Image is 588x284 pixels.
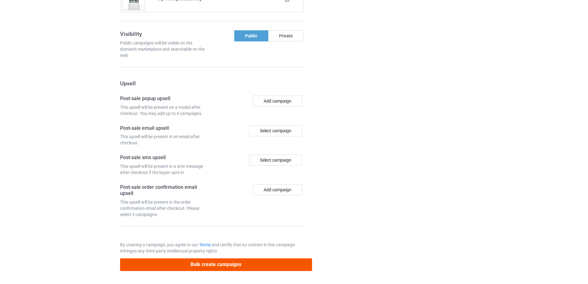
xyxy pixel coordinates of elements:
[120,199,210,218] div: This upsell will be present in the order confirmation email after checkout. Please select 3 campa...
[120,155,210,161] h4: Post-sale sms upsell
[120,163,210,176] div: This upsell will be present in a sms message after checkout if the buyer opts in.
[120,80,303,87] h3: Upsell
[253,95,302,107] button: Add campaign
[253,184,302,195] button: Add campaign
[120,125,210,132] h4: Post-sale email upsell
[120,30,210,37] h3: Visibility
[120,104,210,117] div: This upsell will be present on a modal after checkout. You may add up to 4 campaigns.
[120,95,210,102] h4: Post-sale popup upsell
[249,125,302,136] div: Select campaign
[120,134,210,146] div: This upsell will be present in an email after checkout.
[199,242,211,247] a: Terms
[120,184,210,197] h4: Post-sale order confirmation email upsell
[120,258,312,271] button: Bulk create campaigns
[120,40,210,58] div: Public campaigns will be visible on the domain's marketplace and searchable on the web.
[120,242,303,254] p: By creating a campaign, you agree to our and certify that no content in this campaign infringes a...
[249,155,302,166] div: Select campaign
[234,30,268,41] div: Public
[268,30,303,41] div: Private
